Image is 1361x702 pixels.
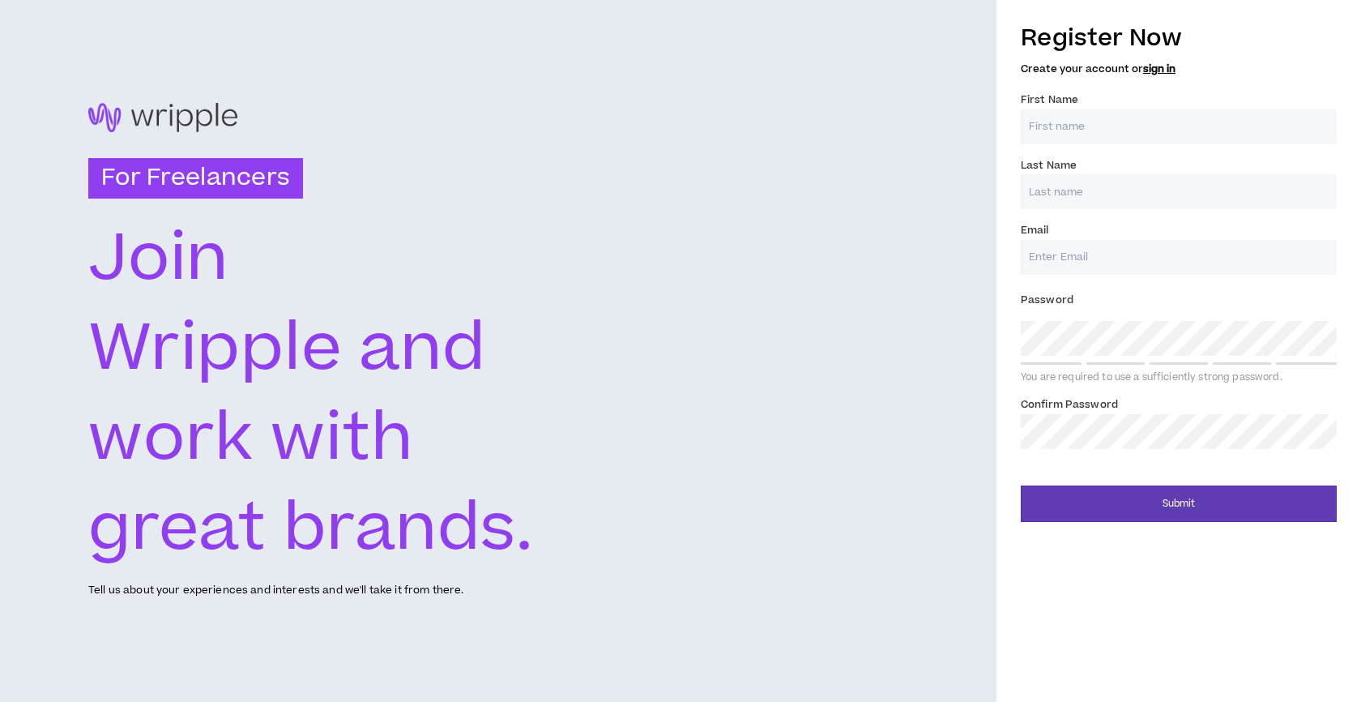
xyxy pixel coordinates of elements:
div: You are required to use a sufficiently strong password. [1021,371,1337,384]
span: Password [1021,293,1073,307]
p: Tell us about your experiences and interests and we'll take it from there. [88,583,463,598]
a: sign in [1143,62,1175,76]
text: Join [88,212,228,306]
label: Confirm Password [1021,392,1118,417]
button: Submit [1021,486,1337,522]
h3: Register Now [1021,21,1337,55]
label: Email [1021,217,1049,243]
h3: For Freelancers [88,158,303,199]
text: Wripple and [88,302,486,396]
input: Last name [1021,174,1337,209]
h5: Create your account or [1021,63,1337,75]
label: Last Name [1021,152,1077,178]
input: First name [1021,109,1337,144]
text: work with [88,392,413,486]
text: great brands. [88,482,536,576]
input: Enter Email [1021,240,1337,275]
label: First Name [1021,87,1078,113]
